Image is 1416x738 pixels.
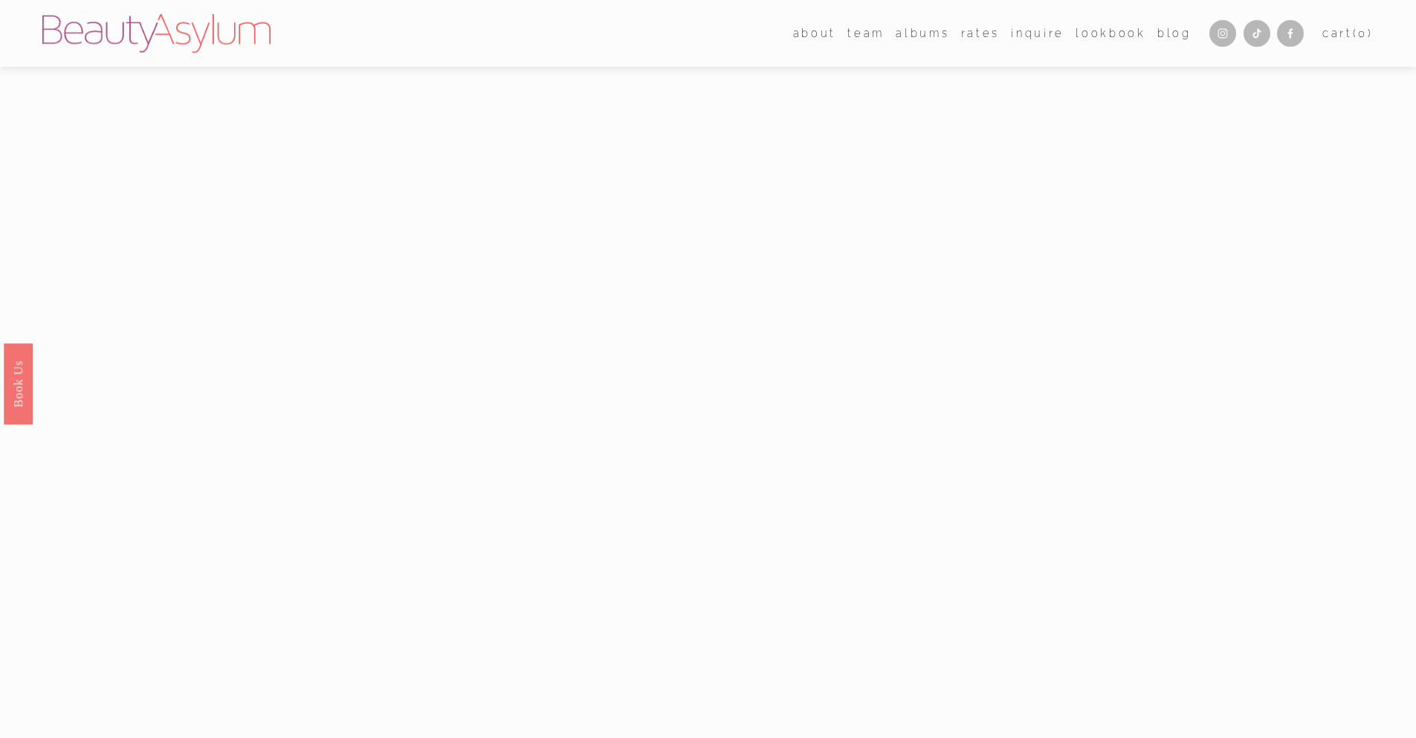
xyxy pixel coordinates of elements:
[847,24,885,43] span: team
[1011,22,1064,44] a: Inquire
[1244,20,1270,47] a: TikTok
[896,22,949,44] a: albums
[793,24,836,43] span: about
[1157,22,1192,44] a: Blog
[961,22,1000,44] a: Rates
[1277,20,1304,47] a: Facebook
[793,22,836,44] a: folder dropdown
[847,22,885,44] a: folder dropdown
[4,343,33,424] a: Book Us
[1358,27,1368,39] span: 0
[42,14,271,53] img: Beauty Asylum | Bridal Hair &amp; Makeup Charlotte &amp; Atlanta
[1209,20,1236,47] a: Instagram
[1076,22,1145,44] a: Lookbook
[1322,24,1374,43] a: Cart(0)
[1353,27,1374,39] span: ( )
